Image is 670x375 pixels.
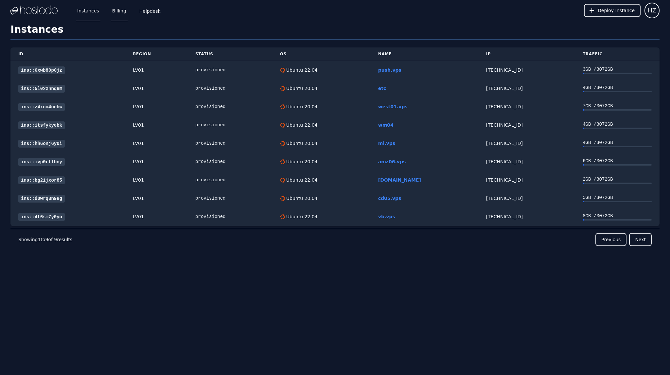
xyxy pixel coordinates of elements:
[486,140,567,147] div: [TECHNICAL_ID]
[285,103,318,110] div: Ubuntu 20.04
[18,213,65,221] a: ins::4f6sm7y0yo
[583,213,652,219] div: 8 GB / 3072 GB
[133,213,180,220] div: LV01
[195,103,264,110] div: provisioned
[486,103,567,110] div: [TECHNICAL_ID]
[486,177,567,183] div: [TECHNICAL_ID]
[18,176,65,184] a: ins::bg2ijxor85
[133,158,180,165] div: LV01
[285,140,318,147] div: Ubuntu 20.04
[195,177,264,183] div: provisioned
[644,3,660,18] button: User menu
[133,103,180,110] div: LV01
[486,195,567,202] div: [TECHNICAL_ID]
[280,159,285,164] img: Ubuntu 20.04
[378,177,421,183] a: [DOMAIN_NAME]
[280,141,285,146] img: Ubuntu 20.04
[195,122,264,128] div: provisioned
[195,140,264,147] div: provisioned
[486,67,567,73] div: [TECHNICAL_ID]
[370,47,478,61] th: Name
[280,123,285,128] img: Ubuntu 22.04
[195,85,264,92] div: provisioned
[583,176,652,183] div: 2 GB / 3072 GB
[378,159,406,164] a: amz06.vps
[575,47,660,61] th: Traffic
[378,104,408,109] a: west01.vps
[478,47,575,61] th: IP
[187,47,272,61] th: Status
[18,103,65,111] a: ins::z4xco4uebw
[486,213,567,220] div: [TECHNICAL_ID]
[280,214,285,219] img: Ubuntu 22.04
[486,122,567,128] div: [TECHNICAL_ID]
[583,158,652,164] div: 6 GB / 3072 GB
[285,213,318,220] div: Ubuntu 22.04
[378,122,394,128] a: wm04
[133,195,180,202] div: LV01
[285,85,318,92] div: Ubuntu 20.04
[584,4,641,17] button: Deploy Instance
[378,196,401,201] a: cd05.vps
[280,86,285,91] img: Ubuntu 20.04
[10,229,660,250] nav: Pagination
[18,158,65,166] a: ins::ivp0rffbny
[280,196,285,201] img: Ubuntu 20.04
[378,141,395,146] a: mi.vps
[285,122,318,128] div: Ubuntu 22.04
[285,158,318,165] div: Ubuntu 20.04
[598,7,635,14] span: Deploy Instance
[45,237,48,242] span: 9
[195,67,264,73] div: provisioned
[583,194,652,201] div: 5 GB / 3072 GB
[133,122,180,128] div: LV01
[18,85,65,93] a: ins::5l0x2nnq8m
[18,66,65,74] a: ins::6xwb80p0jz
[486,85,567,92] div: [TECHNICAL_ID]
[18,195,65,203] a: ins::d0wrq3n98g
[280,68,285,73] img: Ubuntu 22.04
[378,67,401,73] a: push.vps
[38,237,41,242] span: 1
[583,121,652,128] div: 4 GB / 3072 GB
[285,195,318,202] div: Ubuntu 20.04
[195,158,264,165] div: provisioned
[583,139,652,146] div: 4 GB / 3072 GB
[10,47,125,61] th: ID
[280,178,285,183] img: Ubuntu 22.04
[648,6,656,15] span: HZ
[280,104,285,109] img: Ubuntu 20.04
[10,24,660,40] h1: Instances
[18,140,65,148] a: ins::hh6onj6y0i
[583,103,652,109] div: 7 GB / 3072 GB
[18,121,65,129] a: ins::itsfykyebk
[629,233,652,246] button: Next
[54,237,57,242] span: 9
[195,213,264,220] div: provisioned
[378,214,395,219] a: vb.vps
[125,47,187,61] th: Region
[133,67,180,73] div: LV01
[133,177,180,183] div: LV01
[18,236,72,243] p: Showing to of results
[595,233,626,246] button: Previous
[486,158,567,165] div: [TECHNICAL_ID]
[583,84,652,91] div: 4 GB / 3072 GB
[272,47,370,61] th: OS
[10,6,58,15] img: Logo
[133,140,180,147] div: LV01
[195,195,264,202] div: provisioned
[285,67,318,73] div: Ubuntu 22.04
[583,66,652,73] div: 3 GB / 3072 GB
[133,85,180,92] div: LV01
[378,86,386,91] a: etc
[285,177,318,183] div: Ubuntu 22.04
